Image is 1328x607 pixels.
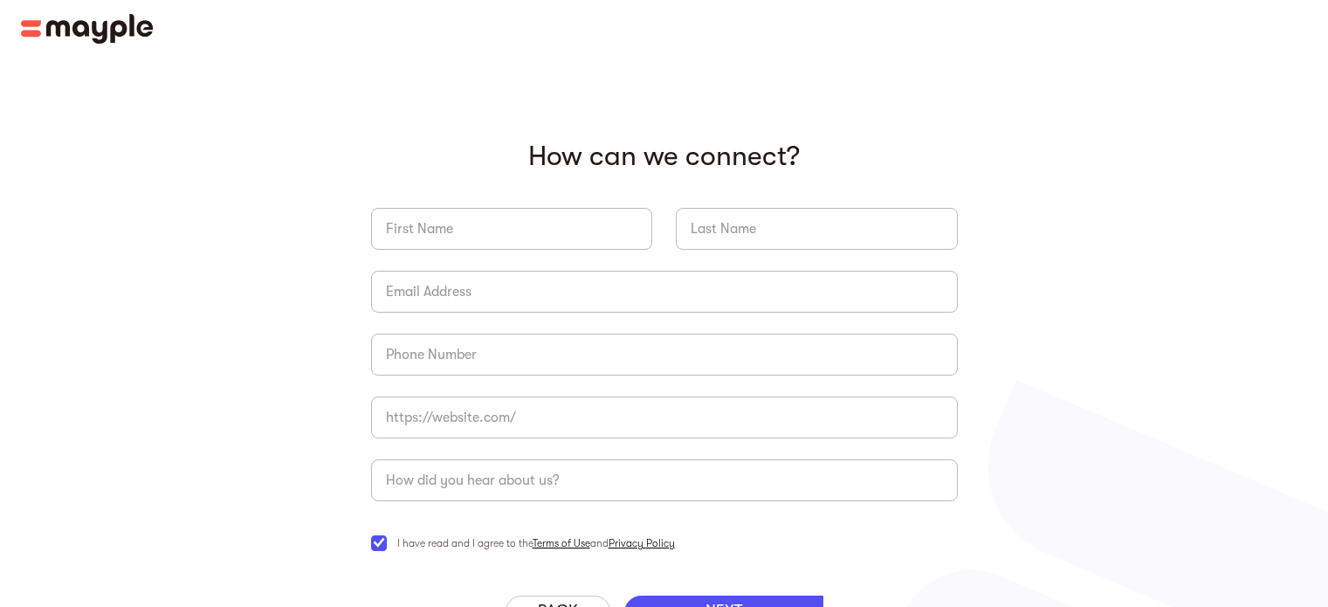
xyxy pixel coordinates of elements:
[676,208,958,250] input: Last Name
[21,14,154,44] img: Mayple logo
[533,537,590,549] a: Terms of Use
[371,271,958,313] input: Email Address
[371,140,958,575] form: briefForm
[371,208,653,250] input: First Name
[397,533,675,554] span: I have read and I agree to the and
[371,334,958,376] input: Phone Number
[371,459,958,501] input: How did you hear about us?
[371,140,958,173] p: How can we connect?
[609,537,675,549] a: Privacy Policy
[371,397,958,438] input: https://website.com/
